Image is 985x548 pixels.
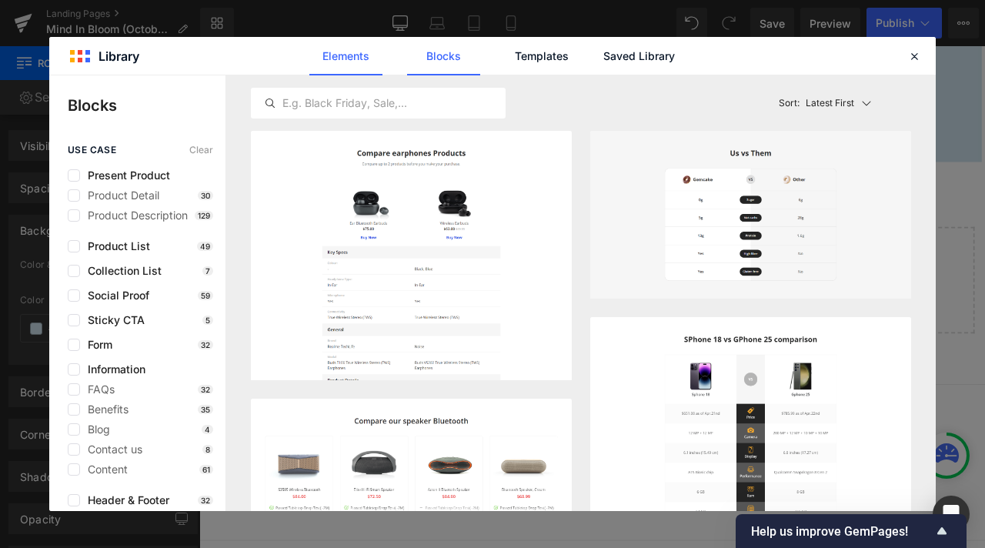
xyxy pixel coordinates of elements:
[69,2,862,91] p: Lorem ipsum dolor sit amet, consectetur adipiscing elit, sed do eiusmod tempor incididunt ut labo...
[198,291,213,300] p: 59
[407,37,480,75] a: Blocks
[933,496,970,533] div: Open Intercom Messenger
[80,265,162,277] span: Collection List
[80,289,149,302] span: Social Proof
[505,37,578,75] a: Templates
[806,96,854,110] p: Latest First
[68,145,116,155] span: use case
[526,463,605,490] a: Privacy Policy
[202,425,213,434] p: 4
[590,131,911,299] img: image
[80,314,145,326] span: Sticky CTA
[282,463,333,490] a: About us
[195,211,213,220] p: 129
[202,266,213,276] p: 7
[37,293,894,304] p: or Drag & Drop elements from left sidebar
[80,189,159,202] span: Product Detail
[80,339,112,351] span: Form
[603,37,676,75] a: Saved Library
[68,94,225,117] p: Blocks
[202,445,213,454] p: 8
[412,463,512,490] a: Terms of Service
[80,403,129,416] span: Benefits
[80,209,188,222] span: Product Description
[80,363,145,376] span: Information
[590,317,911,540] img: image
[197,242,213,251] p: 49
[232,466,266,490] a: Home
[202,316,213,325] p: 5
[321,250,459,281] a: Explore Blocks
[751,522,951,540] button: Show survey - Help us improve GemPages!
[198,405,213,414] p: 35
[80,463,128,476] span: Content
[251,131,572,453] img: image
[620,463,699,490] a: Refund Policy
[309,37,382,75] a: Elements
[198,385,213,394] p: 32
[80,169,170,182] span: Present Product
[252,94,505,112] input: E.g. Black Friday, Sale,...
[80,494,169,506] span: Header & Footer
[779,98,800,109] span: Sort:
[198,496,213,505] p: 32
[199,465,213,474] p: 61
[80,383,115,396] span: FAQs
[751,524,933,539] span: Help us improve GemPages!
[349,463,397,490] a: Contact
[80,443,142,456] span: Contact us
[80,423,110,436] span: Blog
[773,75,911,131] button: Latest FirstSort:Latest First
[198,191,213,200] p: 30
[173,429,758,446] h2: Quick links
[472,250,610,281] a: Add Single Section
[80,240,150,252] span: Product List
[198,340,213,349] p: 32
[189,145,213,155] span: Clear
